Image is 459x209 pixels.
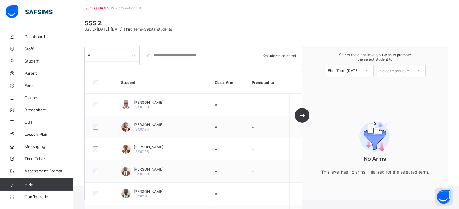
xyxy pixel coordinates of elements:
span: Lesson Plan [24,132,73,137]
span: SSS 2 • [DATE]-[DATE] Third Term • 39 total students [84,27,172,31]
div: First Term [DATE]-[DATE] [328,69,362,73]
span: - [252,125,254,129]
span: [PERSON_NAME] [134,145,163,149]
span: Assessment Format [24,168,73,173]
span: [PERSON_NAME] [134,122,163,127]
span: Help [24,182,73,187]
th: Class Arm [210,71,247,94]
span: SSS 2 [84,20,448,27]
div: No Arms [314,104,436,188]
span: - [252,169,254,174]
span: - [252,192,254,196]
span: Broadsheet [24,107,73,112]
p: This level has no arms initialized for the selected term. [314,168,436,176]
b: 0 [263,53,266,58]
span: A [215,192,217,196]
span: A [215,103,217,107]
span: [PERSON_NAME] [134,100,163,105]
span: Classes [24,95,73,100]
span: IIS/00189 [134,172,149,176]
span: Time Table [24,156,73,161]
div: A [88,53,128,58]
span: / SSS 2 promotion list [105,6,141,10]
span: Dashboard [24,34,73,39]
span: Select the class level you wish to promote the select student to [309,52,442,62]
span: students selected [263,53,296,58]
div: Select class level [380,65,410,77]
span: IIS/00545 [134,194,150,198]
span: A [215,169,217,174]
span: - [252,103,254,107]
span: Messaging [24,144,73,149]
span: A [215,125,217,129]
p: No Arms [314,156,436,162]
a: Class list [90,6,105,10]
span: IIS/00169 [134,105,149,109]
span: IIS/00184 [134,127,149,132]
img: safsims [6,5,53,18]
button: Open asap [435,188,453,206]
span: Configuration [24,194,73,199]
th: Promoted to [247,71,289,94]
span: Parent [24,71,73,76]
span: IIS/00195 [134,150,149,154]
th: Student [117,71,210,94]
span: Fees [24,83,73,88]
span: [PERSON_NAME] [134,167,163,171]
span: A [215,147,217,152]
span: [PERSON_NAME] [134,189,163,194]
span: CBT [24,120,73,124]
span: Staff [24,46,73,51]
span: Student [24,59,73,63]
span: - [252,147,254,152]
img: filter.9c15f445b04ce8b7d5281b41737f44c2.svg [352,121,398,152]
